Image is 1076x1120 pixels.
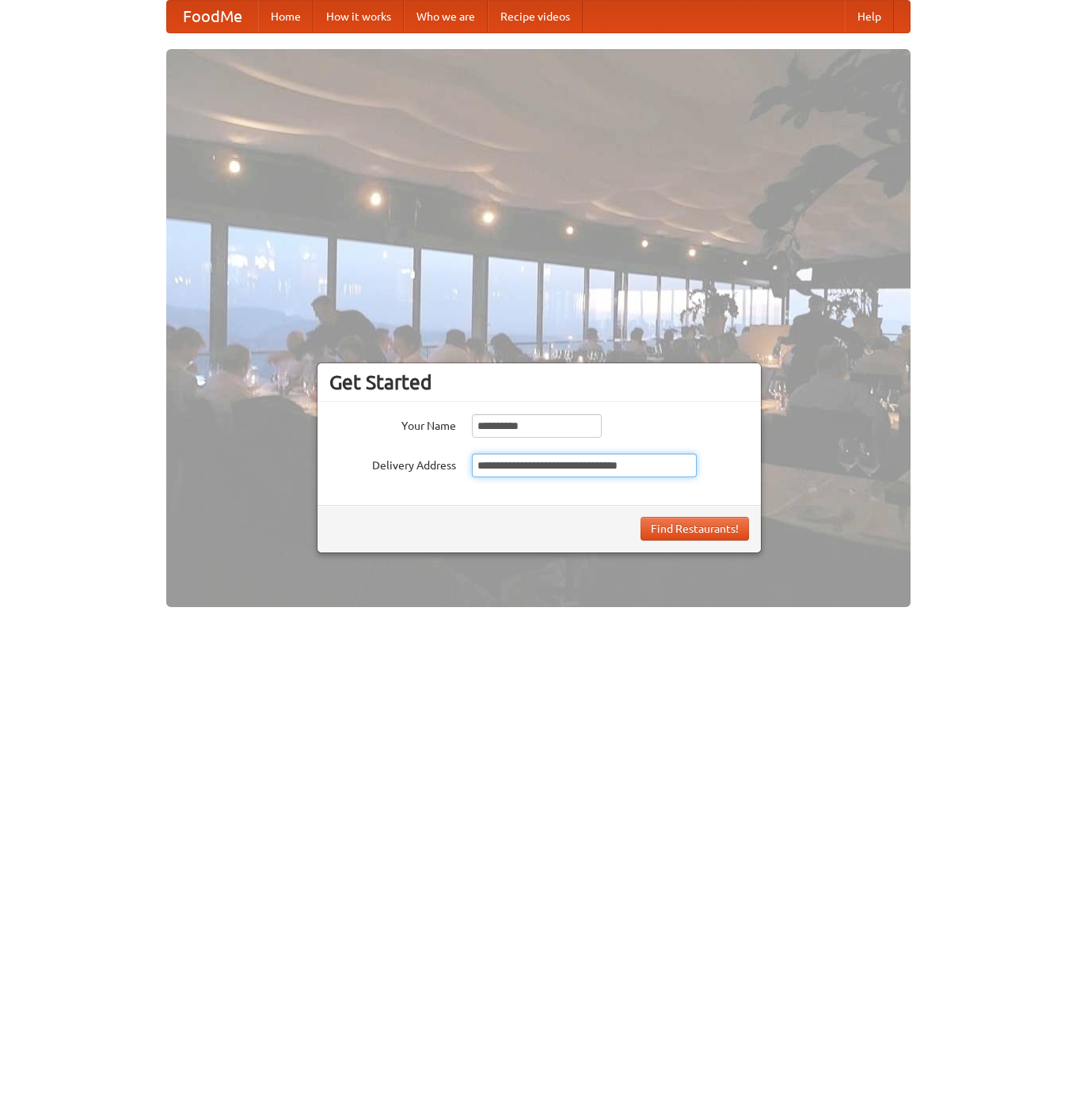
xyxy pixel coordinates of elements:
a: Who we are [404,1,488,32]
label: Delivery Address [329,454,456,473]
a: How it works [314,1,404,32]
a: Home [258,1,314,32]
label: Your Name [329,414,456,434]
a: FoodMe [167,1,258,32]
a: Help [845,1,894,32]
button: Find Restaurants! [641,517,749,541]
h3: Get Started [329,370,749,394]
a: Recipe videos [488,1,583,32]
